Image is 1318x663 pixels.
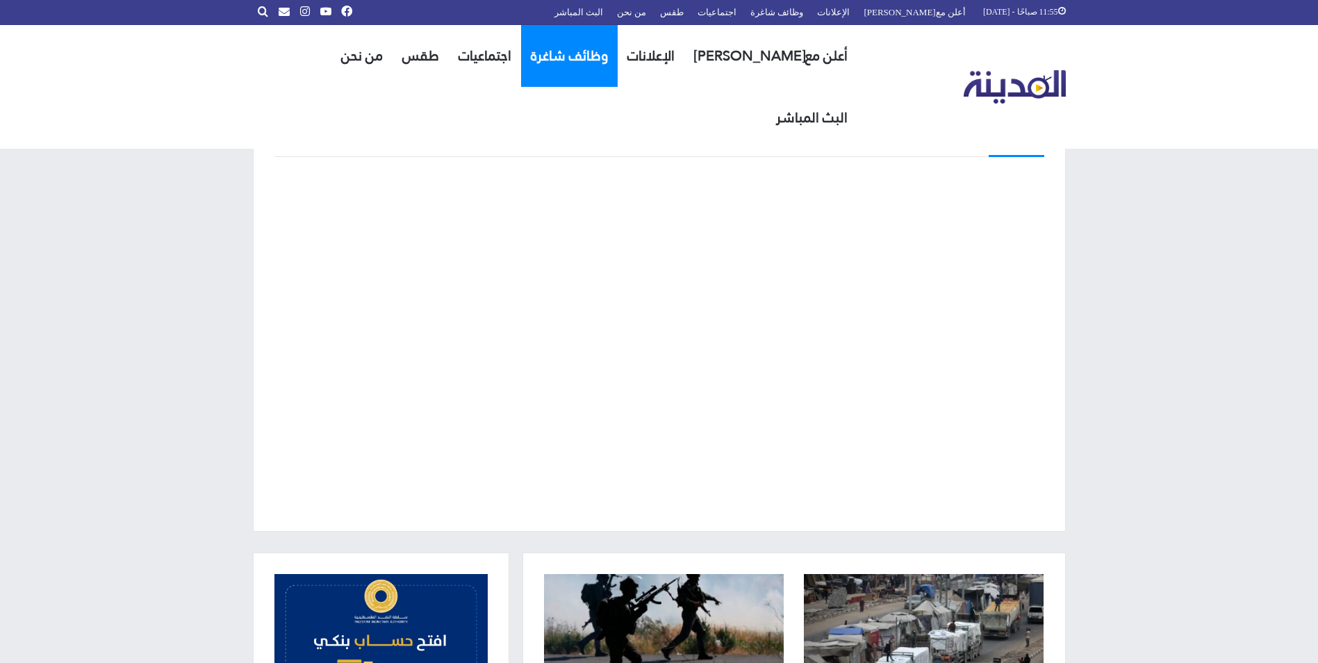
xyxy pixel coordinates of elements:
a: وظائف شاغرة [521,25,618,87]
a: الإعلانات [618,25,684,87]
a: أعلن مع[PERSON_NAME] [684,25,857,87]
a: اجتماعيات [449,25,521,87]
img: تلفزيون المدينة [964,70,1066,104]
a: البث المباشر [766,87,857,149]
a: طقس [393,25,449,87]
a: من نحن [331,25,393,87]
